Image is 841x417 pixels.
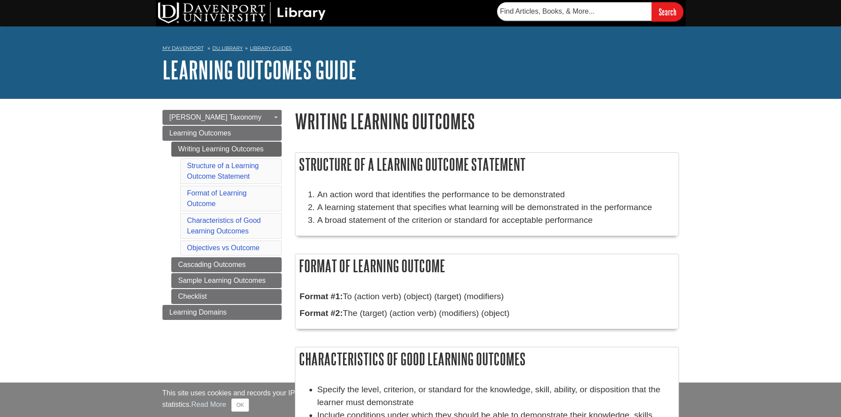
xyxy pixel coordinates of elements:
h2: Structure of a Learning Outcome Statement [295,153,679,176]
div: Guide Page Menu [162,110,282,320]
h2: Format of Learning Outcome [295,254,679,278]
span: Learning Outcomes [170,129,231,137]
a: Learning Outcomes [162,126,282,141]
a: Format of Learning Outcome [187,189,247,207]
img: DU Library [158,2,326,23]
input: Search [652,2,683,21]
li: A broad statement of the criterion or standard for acceptable performance [317,214,674,227]
a: Writing Learning Outcomes [171,142,282,157]
button: Close [231,398,249,412]
span: [PERSON_NAME] Taxonomy [170,113,262,121]
a: [PERSON_NAME] Taxonomy [162,110,282,125]
a: Read More [191,401,226,408]
a: Library Guides [250,45,292,51]
input: Find Articles, Books, & More... [497,2,652,21]
span: Learning Domains [170,308,227,316]
li: A learning statement that specifies what learning will be demonstrated in the performance [317,201,674,214]
a: Characteristics of Good Learning Outcomes [187,217,261,235]
p: To (action verb) (object) (target) (modifiers) [300,290,674,303]
form: Searches DU Library's articles, books, and more [497,2,683,21]
a: DU Library [212,45,243,51]
nav: breadcrumb [162,42,679,56]
a: Structure of a Learning Outcome Statement [187,162,259,180]
a: Objectives vs Outcome [187,244,260,252]
div: This site uses cookies and records your IP address for usage statistics. Additionally, we use Goo... [162,388,679,412]
a: Learning Outcomes Guide [162,56,357,83]
strong: Format #1: [300,292,343,301]
a: Sample Learning Outcomes [171,273,282,288]
h1: Writing Learning Outcomes [295,110,679,132]
a: Checklist [171,289,282,304]
a: My Davenport [162,45,204,52]
li: Specify the level, criterion, or standard for the knowledge, skill, ability, or disposition that ... [317,383,674,409]
h2: Characteristics of Good Learning Outcomes [295,347,679,371]
p: The (target) (action verb) (modifiers) (object) [300,307,674,320]
li: An action word that identifies the performance to be demonstrated [317,188,674,201]
strong: Format #2: [300,308,343,318]
a: Cascading Outcomes [171,257,282,272]
a: Learning Domains [162,305,282,320]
